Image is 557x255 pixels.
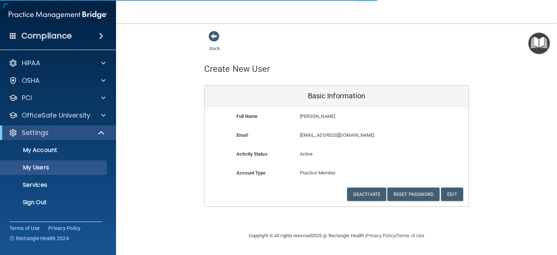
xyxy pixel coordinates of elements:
b: Email [236,132,248,138]
p: Active [300,150,374,159]
p: Practice Member [300,169,374,177]
a: OfficeSafe University [9,111,106,120]
b: Account Type [236,170,265,176]
a: Privacy Policy [366,233,395,238]
div: Copyright © All rights reserved 2025 @ Rectangle Health | | [204,224,469,247]
img: PMB logo [9,8,107,22]
iframe: Drift Widget Chat Controller [432,217,548,246]
p: HIPAA [22,59,40,67]
span: Ⓒ Rectangle Health 2024 [9,235,69,242]
div: Basic Information [205,86,469,107]
h4: Compliance [21,31,72,41]
p: PCI [22,94,32,102]
button: Open Resource Center [528,33,550,54]
a: HIPAA [9,59,106,67]
button: Deactivate [347,188,386,201]
p: OSHA [22,76,40,85]
a: OSHA [9,76,106,85]
p: [EMAIL_ADDRESS][DOMAIN_NAME] [300,131,416,140]
p: [PERSON_NAME] [300,112,416,121]
button: Reset Password [387,188,440,201]
a: Terms of Use [9,225,40,232]
p: Services [5,181,104,189]
a: Privacy Policy [48,225,81,232]
p: OfficeSafe University [22,111,90,120]
p: My Users [5,164,104,171]
p: Settings [22,128,49,137]
a: PCI [9,94,106,102]
b: Activity Status [236,151,268,157]
a: Back [210,37,220,51]
button: Edit [441,188,463,201]
a: Terms of Use [396,233,424,238]
b: Full Name [236,114,257,119]
h4: Create New User [204,64,270,74]
p: Sign Out [5,199,104,206]
p: My Account [5,147,104,154]
a: Settings [9,128,105,137]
